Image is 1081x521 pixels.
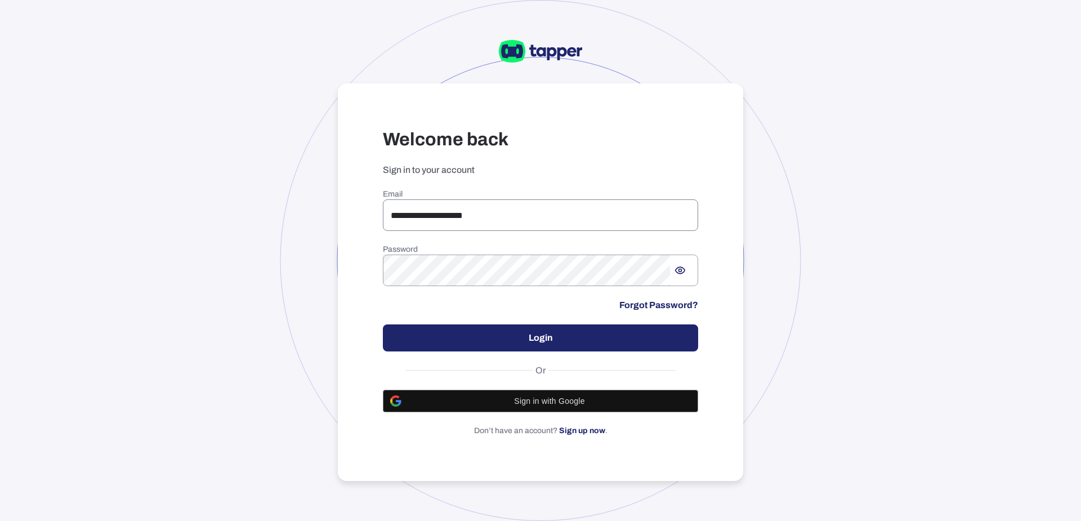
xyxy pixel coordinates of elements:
[408,397,691,406] span: Sign in with Google
[383,390,698,412] button: Sign in with Google
[383,189,698,199] h6: Email
[383,426,698,436] p: Don’t have an account? .
[383,244,698,255] h6: Password
[533,365,549,376] span: Or
[383,324,698,351] button: Login
[559,426,605,435] a: Sign up now
[670,260,690,280] button: Show password
[619,300,698,311] a: Forgot Password?
[383,128,698,151] h3: Welcome back
[383,164,698,176] p: Sign in to your account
